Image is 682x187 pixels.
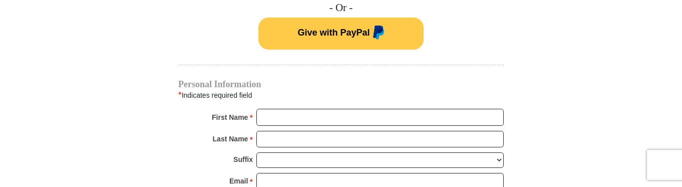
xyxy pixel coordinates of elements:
[178,89,504,102] div: Indicates required field
[258,18,424,50] button: Give with PayPal
[178,2,504,14] h4: - Or -
[370,26,385,42] img: paypal
[233,152,253,166] strong: Suffix
[212,110,248,124] strong: First Name
[297,28,370,38] span: Give with PayPal
[178,80,504,88] h4: Personal Information
[213,132,248,146] strong: Last Name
